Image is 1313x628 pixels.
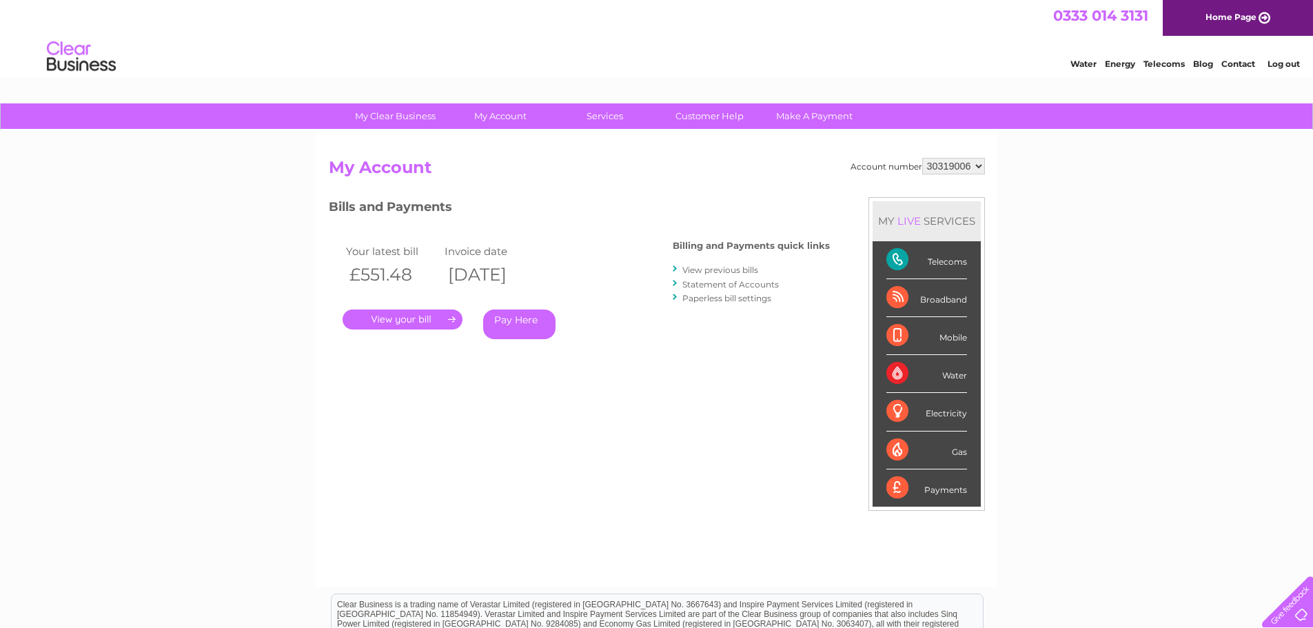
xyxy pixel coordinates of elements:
[895,214,924,227] div: LIVE
[343,242,442,261] td: Your latest bill
[886,279,967,317] div: Broadband
[1143,59,1185,69] a: Telecoms
[886,393,967,431] div: Electricity
[682,265,758,275] a: View previous bills
[886,355,967,393] div: Water
[1221,59,1255,69] a: Contact
[338,103,452,129] a: My Clear Business
[548,103,662,129] a: Services
[1105,59,1135,69] a: Energy
[682,293,771,303] a: Paperless bill settings
[441,242,540,261] td: Invoice date
[873,201,981,241] div: MY SERVICES
[46,36,116,78] img: logo.png
[332,8,983,67] div: Clear Business is a trading name of Verastar Limited (registered in [GEOGRAPHIC_DATA] No. 3667643...
[343,310,462,330] a: .
[329,158,985,184] h2: My Account
[886,317,967,355] div: Mobile
[653,103,766,129] a: Customer Help
[757,103,871,129] a: Make A Payment
[682,279,779,290] a: Statement of Accounts
[1268,59,1300,69] a: Log out
[851,158,985,174] div: Account number
[886,469,967,507] div: Payments
[886,241,967,279] div: Telecoms
[1053,7,1148,24] a: 0333 014 3131
[673,241,830,251] h4: Billing and Payments quick links
[886,432,967,469] div: Gas
[441,261,540,289] th: [DATE]
[329,197,830,221] h3: Bills and Payments
[443,103,557,129] a: My Account
[1070,59,1097,69] a: Water
[1193,59,1213,69] a: Blog
[483,310,556,339] a: Pay Here
[343,261,442,289] th: £551.48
